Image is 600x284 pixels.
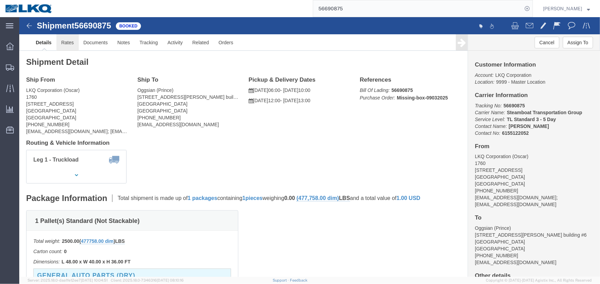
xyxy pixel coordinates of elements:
a: Support [273,278,290,282]
img: logo [5,3,53,14]
input: Search for shipment number, reference number [313,0,522,17]
span: Server: 2025.18.0-daa1fe12ee7 [28,278,108,282]
span: [DATE] 08:10:16 [157,278,184,282]
button: [PERSON_NAME] [543,4,590,13]
iframe: FS Legacy Container [19,17,600,277]
span: Client: 2025.18.0-7346316 [111,278,184,282]
span: Alfredo Garcia [543,5,582,12]
span: [DATE] 10:04:51 [81,278,108,282]
a: Feedback [290,278,307,282]
span: Copyright © [DATE]-[DATE] Agistix Inc., All Rights Reserved [486,277,592,283]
